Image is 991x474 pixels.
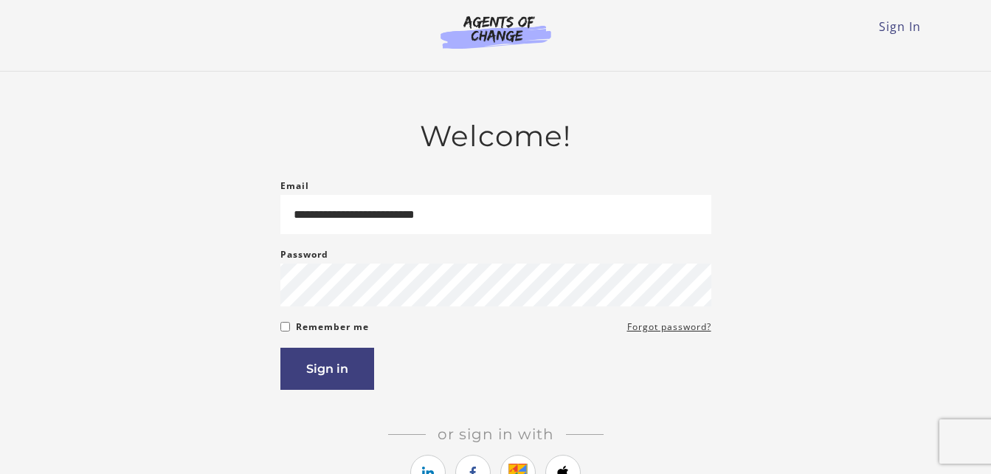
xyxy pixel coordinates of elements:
label: Password [280,246,328,264]
a: Forgot password? [627,318,711,336]
span: Or sign in with [426,425,566,443]
h2: Welcome! [280,119,711,154]
a: Sign In [879,18,921,35]
label: Email [280,177,309,195]
img: Agents of Change Logo [425,15,567,49]
label: Remember me [296,318,369,336]
button: Sign in [280,348,374,390]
